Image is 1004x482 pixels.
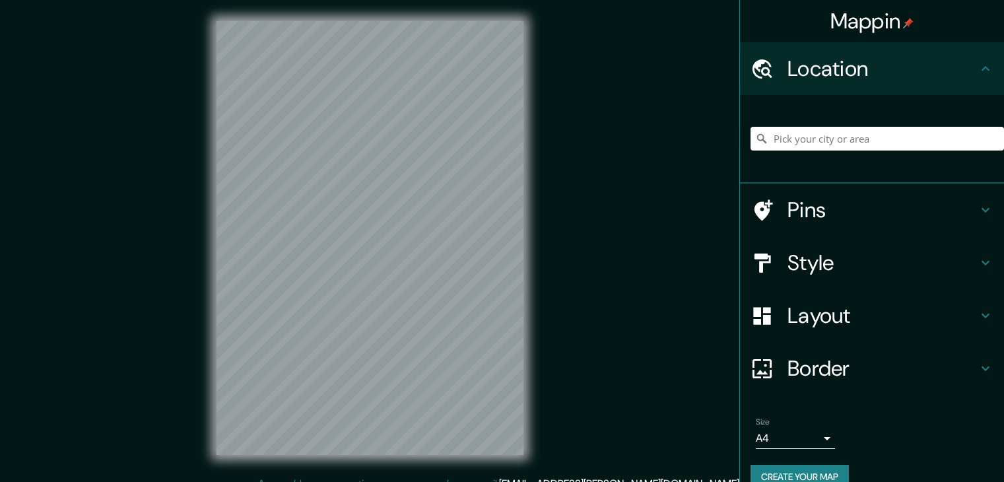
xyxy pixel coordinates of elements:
div: Layout [740,289,1004,342]
div: Pins [740,184,1004,236]
h4: Location [787,55,978,82]
h4: Border [787,355,978,382]
iframe: Help widget launcher [887,430,989,467]
input: Pick your city or area [751,127,1004,151]
div: Style [740,236,1004,289]
div: Border [740,342,1004,395]
canvas: Map [217,21,523,455]
label: Size [756,417,770,428]
div: A4 [756,428,835,449]
h4: Mappin [830,8,914,34]
h4: Style [787,250,978,276]
h4: Layout [787,302,978,329]
h4: Pins [787,197,978,223]
div: Location [740,42,1004,95]
img: pin-icon.png [903,18,914,28]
